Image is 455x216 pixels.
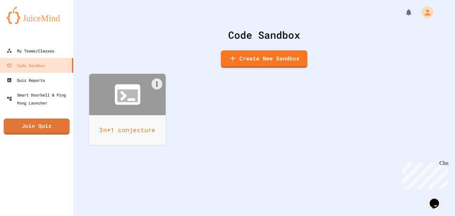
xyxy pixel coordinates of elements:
[3,3,46,42] div: Chat with us now!Close
[7,76,45,84] div: Quiz Reports
[400,160,448,189] iframe: chat widget
[90,27,438,42] div: Code Sandbox
[4,119,70,135] a: Join Quiz
[7,91,71,107] div: Smart Doorbell & Ping Pong Launcher
[7,7,67,24] img: logo-orange.svg
[221,50,307,68] a: Create New Sandbox
[7,47,54,55] div: My Teams/Classes
[427,189,448,209] iframe: chat widget
[7,61,45,69] div: Code Sandbox
[89,115,166,145] div: 3n+1 conjecture
[89,74,166,145] a: 3n+1 conjecture
[414,5,435,20] div: My Account
[392,7,414,18] div: My Notifications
